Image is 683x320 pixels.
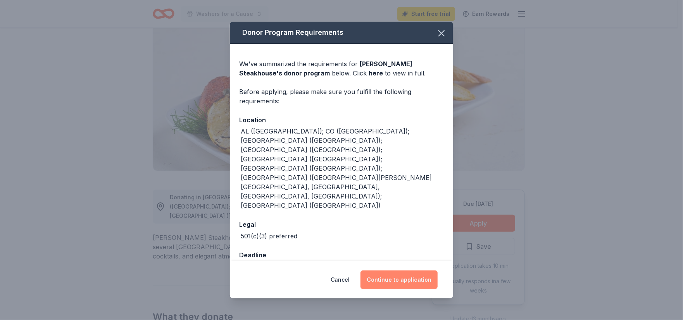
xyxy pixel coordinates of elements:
[230,22,453,44] div: Donor Program Requirements
[241,127,444,210] div: AL ([GEOGRAPHIC_DATA]); CO ([GEOGRAPHIC_DATA]); [GEOGRAPHIC_DATA] ([GEOGRAPHIC_DATA]); [GEOGRAPHI...
[360,270,438,289] button: Continue to application
[239,115,444,125] div: Location
[241,231,297,241] div: 501(c)(3) preferred
[239,59,444,78] div: We've summarized the requirements for below. Click to view in full.
[369,68,383,78] a: here
[331,270,350,289] button: Cancel
[239,250,444,260] div: Deadline
[239,219,444,229] div: Legal
[239,87,444,106] div: Before applying, please make sure you fulfill the following requirements:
